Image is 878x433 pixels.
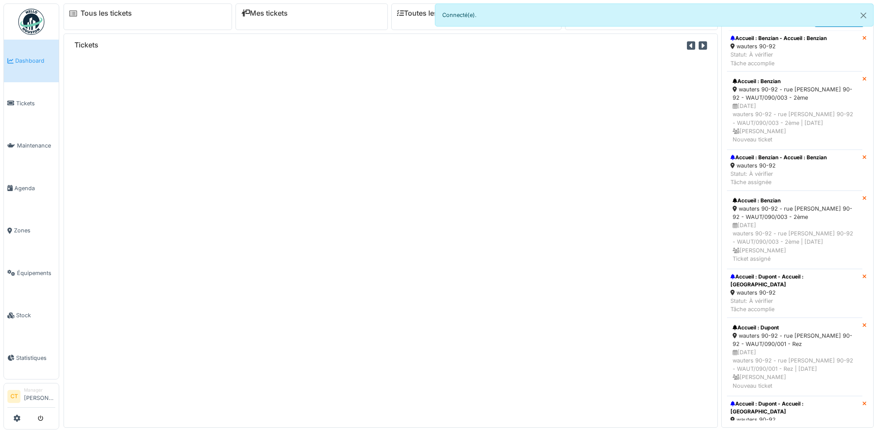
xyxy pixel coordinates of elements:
[17,141,55,150] span: Maintenance
[733,221,857,263] div: [DATE] wauters 90-92 - rue [PERSON_NAME] 90-92 - WAUT/090/003 - 2ème | [DATE] [PERSON_NAME] Ticke...
[730,170,827,186] div: Statut: À vérifier Tâche assignée
[854,4,873,27] button: Close
[4,252,59,295] a: Équipements
[24,387,55,406] li: [PERSON_NAME]
[730,400,859,416] div: Accueil : Dupont - Accueil : [GEOGRAPHIC_DATA]
[7,390,20,403] li: CT
[435,3,874,27] div: Connecté(e).
[730,34,827,42] div: Accueil : Benzian - Accueil : Benzian
[14,226,55,235] span: Zones
[81,9,132,17] a: Tous les tickets
[24,387,55,393] div: Manager
[4,167,59,210] a: Agenda
[730,161,827,170] div: wauters 90-92
[730,416,859,424] div: wauters 90-92
[733,85,857,102] div: wauters 90-92 - rue [PERSON_NAME] 90-92 - WAUT/090/003 - 2ème
[727,191,862,269] a: Accueil : Benzian wauters 90-92 - rue [PERSON_NAME] 90-92 - WAUT/090/003 - 2ème [DATE]wauters 90-...
[730,297,859,313] div: Statut: À vérifier Tâche accomplie
[727,30,862,71] a: Accueil : Benzian - Accueil : Benzian wauters 90-92 Statut: À vérifierTâche accomplie
[4,124,59,167] a: Maintenance
[4,294,59,337] a: Stock
[730,273,859,289] div: Accueil : Dupont - Accueil : [GEOGRAPHIC_DATA]
[727,318,862,396] a: Accueil : Dupont wauters 90-92 - rue [PERSON_NAME] 90-92 - WAUT/090/001 - Rez [DATE]wauters 90-92...
[17,269,55,277] span: Équipements
[733,348,857,390] div: [DATE] wauters 90-92 - rue [PERSON_NAME] 90-92 - WAUT/090/001 - Rez | [DATE] [PERSON_NAME] Nouvea...
[4,337,59,379] a: Statistiques
[730,50,827,67] div: Statut: À vérifier Tâche accomplie
[730,154,827,161] div: Accueil : Benzian - Accueil : Benzian
[733,77,857,85] div: Accueil : Benzian
[15,57,55,65] span: Dashboard
[730,289,859,297] div: wauters 90-92
[397,9,462,17] a: Toutes les tâches
[16,99,55,107] span: Tickets
[730,42,827,50] div: wauters 90-92
[733,332,857,348] div: wauters 90-92 - rue [PERSON_NAME] 90-92 - WAUT/090/001 - Rez
[733,102,857,144] div: [DATE] wauters 90-92 - rue [PERSON_NAME] 90-92 - WAUT/090/003 - 2ème | [DATE] [PERSON_NAME] Nouve...
[733,197,857,205] div: Accueil : Benzian
[16,354,55,362] span: Statistiques
[733,205,857,221] div: wauters 90-92 - rue [PERSON_NAME] 90-92 - WAUT/090/003 - 2ème
[7,387,55,408] a: CT Manager[PERSON_NAME]
[727,71,862,150] a: Accueil : Benzian wauters 90-92 - rue [PERSON_NAME] 90-92 - WAUT/090/003 - 2ème [DATE]wauters 90-...
[14,184,55,192] span: Agenda
[4,82,59,125] a: Tickets
[733,324,857,332] div: Accueil : Dupont
[4,209,59,252] a: Zones
[727,269,862,318] a: Accueil : Dupont - Accueil : [GEOGRAPHIC_DATA] wauters 90-92 Statut: À vérifierTâche accomplie
[727,150,862,191] a: Accueil : Benzian - Accueil : Benzian wauters 90-92 Statut: À vérifierTâche assignée
[18,9,44,35] img: Badge_color-CXgf-gQk.svg
[241,9,288,17] a: Mes tickets
[4,40,59,82] a: Dashboard
[74,41,98,49] h6: Tickets
[16,311,55,319] span: Stock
